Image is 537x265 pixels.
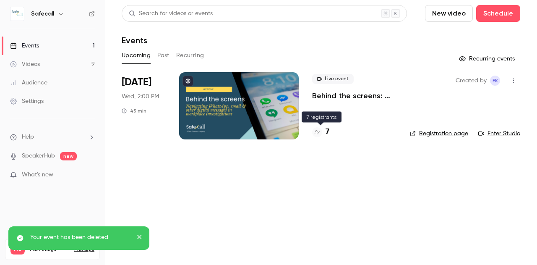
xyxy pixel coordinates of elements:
[122,49,151,62] button: Upcoming
[137,233,143,243] button: close
[122,92,159,101] span: Wed, 2:00 PM
[22,152,55,160] a: SpeakerHub
[122,35,147,45] h1: Events
[30,233,131,241] p: Your event has been deleted
[122,108,146,114] div: 45 min
[10,79,47,87] div: Audience
[31,10,54,18] h6: Safecall
[456,76,487,86] span: Created by
[10,42,39,50] div: Events
[129,9,213,18] div: Search for videos or events
[326,126,329,138] h4: 7
[22,133,34,142] span: Help
[22,171,53,179] span: What's new
[493,76,498,86] span: EK
[122,72,166,139] div: Oct 8 Wed, 2:00 PM (Europe/London)
[157,49,169,62] button: Past
[478,129,520,138] a: Enter Studio
[122,76,151,89] span: [DATE]
[312,126,329,138] a: 7
[490,76,500,86] span: Emma` Koster
[10,7,24,21] img: Safecall
[60,152,77,160] span: new
[455,52,520,66] button: Recurring events
[85,171,95,179] iframe: Noticeable Trigger
[425,5,473,22] button: New video
[410,129,468,138] a: Registration page
[176,49,204,62] button: Recurring
[10,97,44,105] div: Settings
[10,133,95,142] li: help-dropdown-opener
[312,74,354,84] span: Live event
[476,5,520,22] button: Schedule
[312,91,396,101] a: Behind the screens: navigating WhatsApp, email & other digital messages in workplace investigations
[10,60,40,68] div: Videos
